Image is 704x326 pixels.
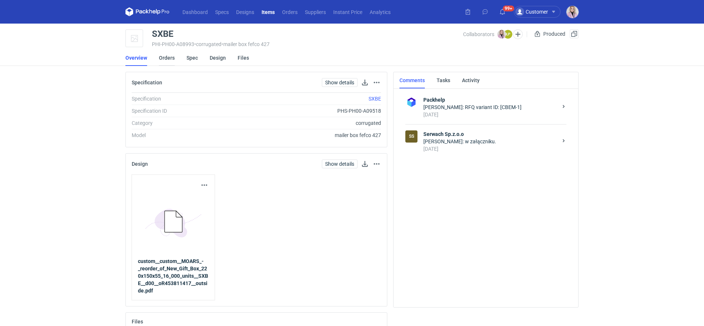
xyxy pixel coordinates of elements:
[132,80,162,85] h2: Specification
[437,72,450,88] a: Tasks
[138,257,209,294] a: custom__custom__MOARS_-_reorder_of_New_Gift_Box_220x150x55_16_000_units__SXBE__d00__oR453811417__...
[132,95,231,102] div: Specification
[462,72,480,88] a: Activity
[360,160,369,168] button: Download design
[366,7,394,16] a: Analytics
[423,138,558,145] div: [PERSON_NAME]: w załączniku.
[423,104,558,111] div: [PERSON_NAME]: RFQ variant ID: [CBEM-1]
[278,7,301,16] a: Orders
[138,258,208,294] strong: custom__custom__MOARS_-_reorder_of_New_Gift_Box_220x150x55_16_000_units__SXBE__d00__oR453811417__...
[200,181,209,190] button: Actions
[515,7,548,16] div: Customer
[497,6,508,18] button: 99+
[159,50,175,66] a: Orders
[132,119,231,127] div: Category
[231,119,381,127] div: corrugated
[232,7,258,16] a: Designs
[238,50,249,66] a: Files
[372,78,381,87] button: Actions
[132,107,231,115] div: Specification ID
[423,130,558,138] strong: Serwach Sp.z.o.o
[132,161,148,167] h2: Design
[504,30,512,39] figcaption: ŁP
[330,7,366,16] a: Instant Price
[152,29,174,38] div: SXBE
[152,41,463,47] div: PHI-PH00-A08993
[405,130,417,143] figcaption: SS
[231,132,381,139] div: mailer box fefco 427
[179,7,211,16] a: Dashboard
[463,31,494,37] span: Collaborators
[210,50,226,66] a: Design
[132,319,143,325] h2: Files
[231,107,381,115] div: PHS-PH00-A09518
[322,78,358,87] a: Show details
[405,96,417,108] img: Packhelp
[132,132,231,139] div: Model
[194,41,221,47] span: • corrugated
[322,160,358,168] a: Show details
[423,145,558,153] div: [DATE]
[399,72,425,88] a: Comments
[570,29,579,38] button: Duplicate Item
[360,78,369,87] button: Download specification
[186,50,198,66] a: Spec
[125,7,170,16] svg: Packhelp Pro
[125,50,147,66] a: Overview
[513,29,523,39] button: Edit collaborators
[372,160,381,168] button: Actions
[258,7,278,16] a: Items
[533,29,567,38] div: Produced
[514,6,566,18] button: Customer
[497,30,506,39] img: Klaudia Wiśniewska
[301,7,330,16] a: Suppliers
[423,96,558,104] strong: Packhelp
[369,96,381,102] a: SXBE
[405,130,417,143] div: Serwach Sp.z.o.o
[211,7,232,16] a: Specs
[221,41,270,47] span: • mailer box fefco 427
[566,6,579,18] img: Klaudia Wiśniewska
[423,111,558,118] div: [DATE]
